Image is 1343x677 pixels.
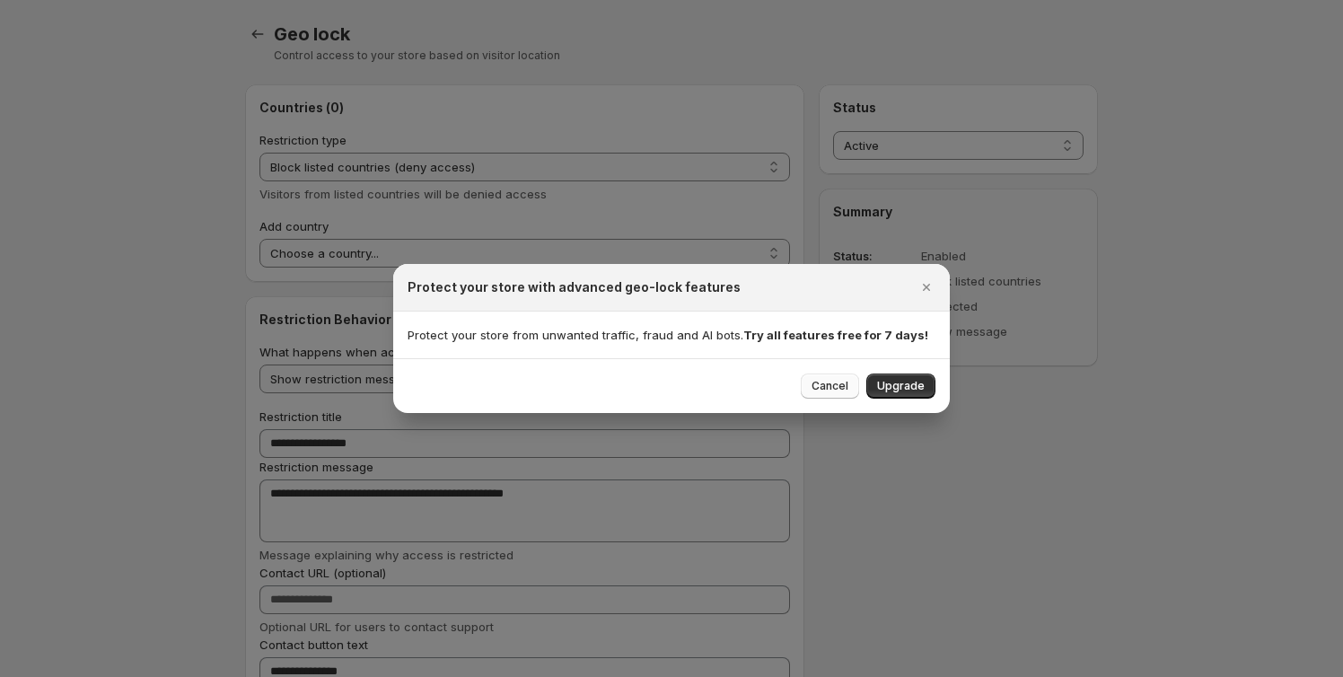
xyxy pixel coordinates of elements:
[408,326,935,344] p: Protect your store from unwanted traffic, fraud and AI bots.
[812,379,848,393] span: Cancel
[801,374,859,399] button: Cancel
[866,374,935,399] button: Upgrade
[743,328,928,342] strong: Try all features free for 7 days!
[408,278,741,296] h2: Protect your store with advanced geo-lock features
[914,275,939,300] button: Close
[877,379,925,393] span: Upgrade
